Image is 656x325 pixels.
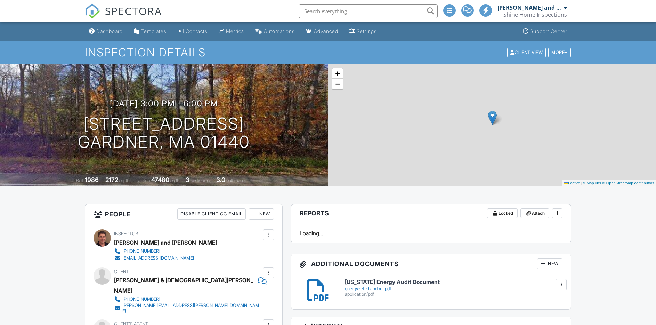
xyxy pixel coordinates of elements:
[85,176,99,183] div: 1986
[86,25,125,38] a: Dashboard
[122,303,261,314] div: [PERSON_NAME][EMAIL_ADDRESS][PERSON_NAME][DOMAIN_NAME]
[335,79,340,88] span: −
[291,254,571,274] h3: Additional Documents
[335,69,340,78] span: +
[537,258,562,269] div: New
[170,178,179,183] span: sq.ft.
[581,181,582,185] span: |
[186,28,208,34] div: Contacts
[345,286,563,292] div: energy-eff-handout.pdf
[114,275,254,296] div: [PERSON_NAME] & [DEMOGRAPHIC_DATA][PERSON_NAME]
[114,296,261,303] a: [PHONE_NUMBER]
[357,28,377,34] div: Settings
[105,176,118,183] div: 2172
[122,255,194,261] div: [EMAIL_ADDRESS][DOMAIN_NAME]
[264,28,295,34] div: Automations
[332,68,343,79] a: Zoom in
[136,178,150,183] span: Lot Size
[122,248,160,254] div: [PHONE_NUMBER]
[131,25,169,38] a: Templates
[503,11,567,18] div: Shine Home Inspections
[119,178,129,183] span: sq. ft.
[488,111,497,125] img: Marker
[249,208,274,220] div: New
[299,4,438,18] input: Search everything...
[186,176,189,183] div: 3
[114,231,138,236] span: Inspector
[564,181,580,185] a: Leaflet
[114,237,217,248] div: [PERSON_NAME] and [PERSON_NAME]
[114,303,261,314] a: [PERSON_NAME][EMAIL_ADDRESS][PERSON_NAME][DOMAIN_NAME]
[85,204,282,224] h3: People
[314,28,338,34] div: Advanced
[114,269,129,274] span: Client
[85,9,162,24] a: SPECTORA
[78,115,250,152] h1: [STREET_ADDRESS] Gardner, MA 01440
[530,28,567,34] div: Support Center
[345,292,563,297] div: application/pdf
[216,176,225,183] div: 3.0
[583,181,601,185] a: © MapTiler
[114,255,212,262] a: [EMAIL_ADDRESS][DOMAIN_NAME]
[76,178,84,183] span: Built
[216,25,247,38] a: Metrics
[226,178,246,183] span: bathrooms
[345,279,563,297] a: [US_STATE] Energy Audit Document energy-eff-handout.pdf application/pdf
[175,25,210,38] a: Contacts
[177,208,246,220] div: Disable Client CC Email
[114,248,212,255] a: [PHONE_NUMBER]
[85,3,100,19] img: The Best Home Inspection Software - Spectora
[96,28,123,34] div: Dashboard
[497,4,562,11] div: [PERSON_NAME] and [PERSON_NAME]
[122,296,160,302] div: [PHONE_NUMBER]
[105,3,162,18] span: SPECTORA
[151,176,169,183] div: 47480
[85,46,572,58] h1: Inspection Details
[507,49,548,55] a: Client View
[226,28,244,34] div: Metrics
[548,48,571,57] div: More
[252,25,298,38] a: Automations (Advanced)
[303,25,341,38] a: Advanced
[141,28,167,34] div: Templates
[110,99,218,108] h3: [DATE] 3:00 pm - 6:00 pm
[191,178,210,183] span: bedrooms
[345,279,563,285] h6: [US_STATE] Energy Audit Document
[602,181,654,185] a: © OpenStreetMap contributors
[520,25,570,38] a: Support Center
[347,25,380,38] a: Settings
[507,48,546,57] div: Client View
[332,79,343,89] a: Zoom out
